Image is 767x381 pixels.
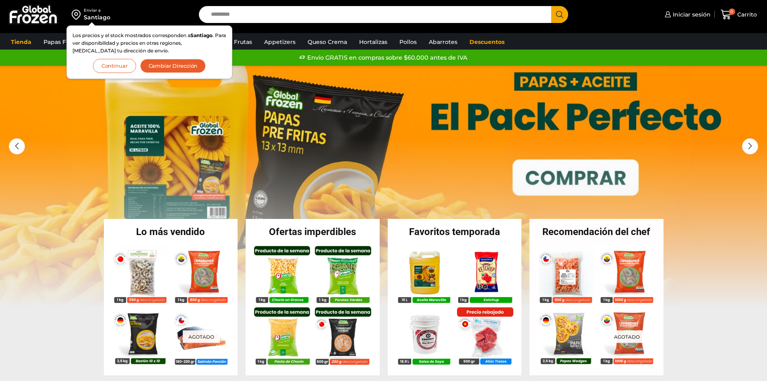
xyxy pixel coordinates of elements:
[190,32,213,38] strong: Santiago
[719,5,759,24] a: 0 Carrito
[742,138,758,154] div: Next slide
[246,227,380,237] h2: Ofertas imperdibles
[735,10,757,19] span: Carrito
[7,34,35,50] a: Tienda
[608,331,645,343] p: Agotado
[39,34,83,50] a: Papas Fritas
[260,34,300,50] a: Appetizers
[671,10,711,19] span: Iniciar sesión
[355,34,391,50] a: Hortalizas
[84,13,110,21] div: Santiago
[425,34,461,50] a: Abarrotes
[304,34,351,50] a: Queso Crema
[9,138,25,154] div: Previous slide
[84,8,110,13] div: Enviar a
[182,331,219,343] p: Agotado
[529,227,664,237] h2: Recomendación del chef
[140,59,206,73] button: Cambiar Dirección
[663,6,711,23] a: Iniciar sesión
[93,59,136,73] button: Continuar
[395,34,421,50] a: Pollos
[72,8,84,21] img: address-field-icon.svg
[729,8,735,15] span: 0
[72,31,226,55] p: Los precios y el stock mostrados corresponden a . Para ver disponibilidad y precios en otras regi...
[465,34,509,50] a: Descuentos
[551,6,568,23] button: Search button
[104,227,238,237] h2: Lo más vendido
[388,227,522,237] h2: Favoritos temporada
